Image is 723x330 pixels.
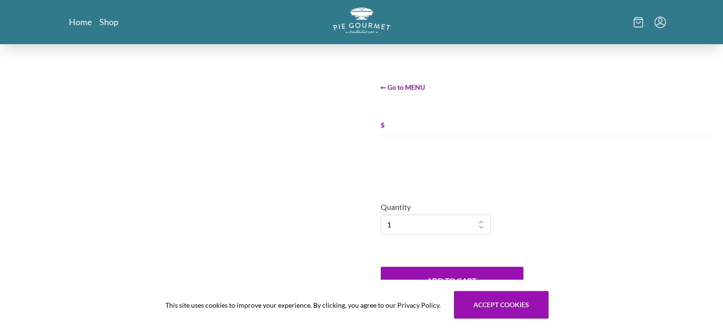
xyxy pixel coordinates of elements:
[381,202,411,211] span: Quantity
[333,8,390,37] a: Logo
[165,300,441,310] span: This site uses cookies to improve your experience. By clicking, you agree to our Privacy Policy.
[381,82,712,92] span: ← Go to MENU
[381,119,712,132] div: $
[454,291,549,319] button: Accept cookies
[655,17,666,28] button: Menu
[381,215,491,235] select: Quantity
[99,16,118,28] a: Shop
[381,267,523,294] button: Add to Cart
[69,16,92,28] a: Home
[333,8,390,34] img: logo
